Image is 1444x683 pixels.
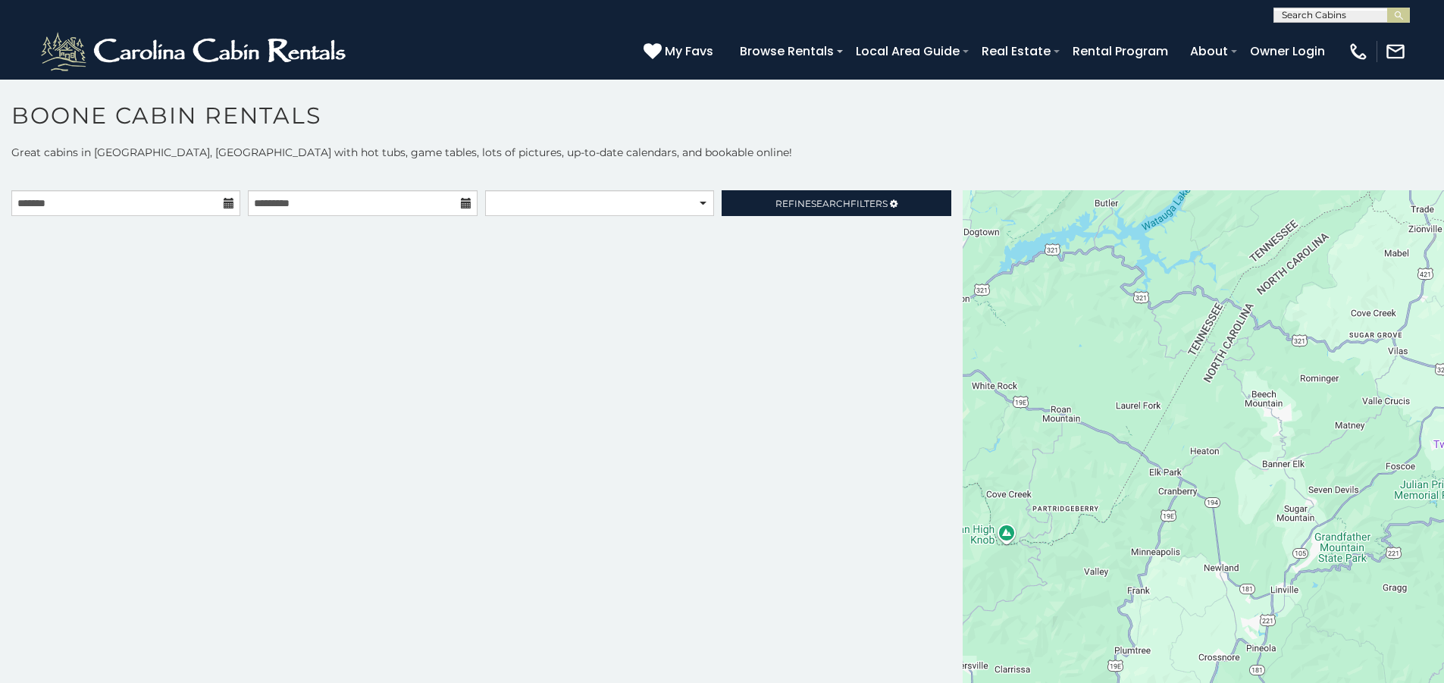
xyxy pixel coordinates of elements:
[732,38,841,64] a: Browse Rentals
[974,38,1058,64] a: Real Estate
[1385,41,1406,62] img: mail-regular-white.png
[1242,38,1333,64] a: Owner Login
[1182,38,1236,64] a: About
[1065,38,1176,64] a: Rental Program
[1348,41,1369,62] img: phone-regular-white.png
[811,198,850,209] span: Search
[722,190,951,216] a: RefineSearchFilters
[644,42,717,61] a: My Favs
[775,198,888,209] span: Refine Filters
[665,42,713,61] span: My Favs
[848,38,967,64] a: Local Area Guide
[38,29,352,74] img: White-1-2.png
